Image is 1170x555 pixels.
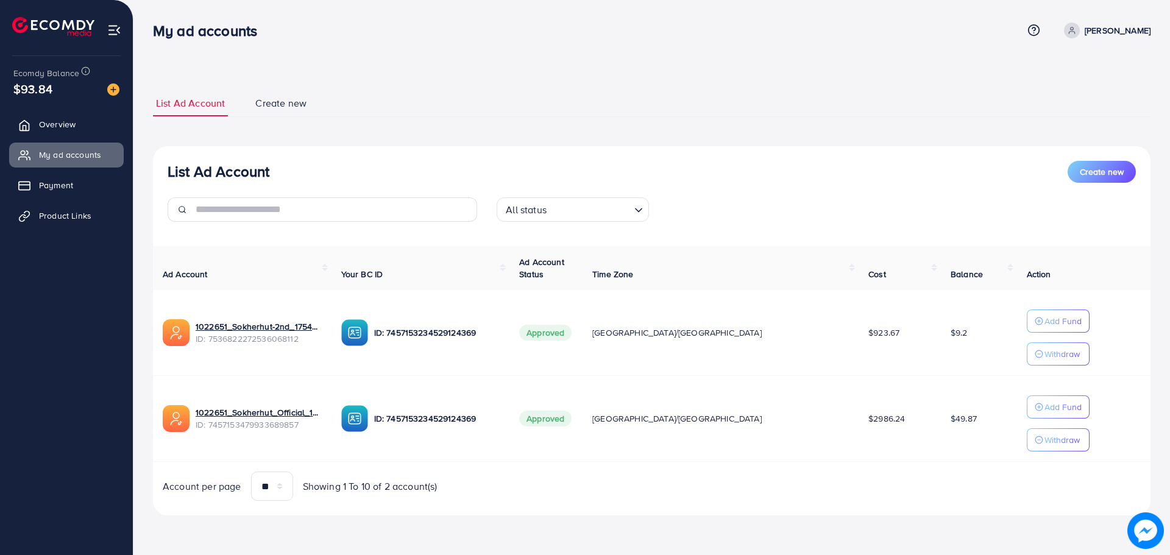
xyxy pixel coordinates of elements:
button: Add Fund [1027,309,1090,333]
img: ic-ads-acc.e4c84228.svg [163,405,190,432]
span: ID: 7536822272536068112 [196,333,322,345]
span: Account per page [163,479,241,493]
a: [PERSON_NAME] [1059,23,1150,38]
span: Product Links [39,210,91,222]
img: ic-ba-acc.ded83a64.svg [341,319,368,346]
button: Withdraw [1027,342,1090,366]
span: [GEOGRAPHIC_DATA]/[GEOGRAPHIC_DATA] [592,412,762,425]
img: menu [107,23,121,37]
span: [GEOGRAPHIC_DATA]/[GEOGRAPHIC_DATA] [592,327,762,339]
span: Overview [39,118,76,130]
img: ic-ads-acc.e4c84228.svg [163,319,190,346]
span: Approved [519,325,572,341]
span: Cost [868,268,886,280]
span: Create new [1080,166,1124,178]
span: Approved [519,411,572,426]
span: All status [503,201,549,219]
button: Add Fund [1027,395,1090,419]
span: Action [1027,268,1051,280]
input: Search for option [550,199,629,219]
span: Ad Account [163,268,208,280]
button: Withdraw [1027,428,1090,451]
span: Payment [39,179,73,191]
p: Withdraw [1044,433,1080,447]
span: Ad Account Status [519,256,564,280]
div: <span class='underline'>1022651_Sokherhut-2nd_1754803238440</span></br>7536822272536068112 [196,320,322,345]
span: List Ad Account [156,96,225,110]
img: image [1129,514,1162,547]
p: Add Fund [1044,400,1082,414]
p: Withdraw [1044,347,1080,361]
a: My ad accounts [9,143,124,167]
span: $9.2 [951,327,968,339]
span: Showing 1 To 10 of 2 account(s) [303,479,438,493]
span: Ecomdy Balance [13,67,79,79]
img: image [107,83,119,96]
p: Add Fund [1044,314,1082,328]
p: ID: 7457153234529124369 [374,411,500,426]
img: ic-ba-acc.ded83a64.svg [341,405,368,432]
a: 1022651_Sokherhut-2nd_1754803238440 [196,320,322,333]
span: My ad accounts [39,149,101,161]
p: ID: 7457153234529124369 [374,325,500,340]
a: Payment [9,173,124,197]
a: 1022651_Sokherhut_Official_1736253848560 [196,406,322,419]
button: Create new [1068,161,1136,183]
div: Search for option [497,197,649,222]
span: $49.87 [951,412,977,425]
h3: List Ad Account [168,163,269,180]
a: Product Links [9,203,124,228]
span: $93.84 [13,80,52,97]
span: $2986.24 [868,412,905,425]
span: Create new [255,96,307,110]
span: $923.67 [868,327,899,339]
p: [PERSON_NAME] [1085,23,1150,38]
a: Overview [9,112,124,136]
span: Your BC ID [341,268,383,280]
h3: My ad accounts [153,22,267,40]
span: Balance [951,268,983,280]
img: logo [12,17,94,36]
div: <span class='underline'>1022651_Sokherhut_Official_1736253848560</span></br>7457153479933689857 [196,406,322,431]
span: Time Zone [592,268,633,280]
span: ID: 7457153479933689857 [196,419,322,431]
